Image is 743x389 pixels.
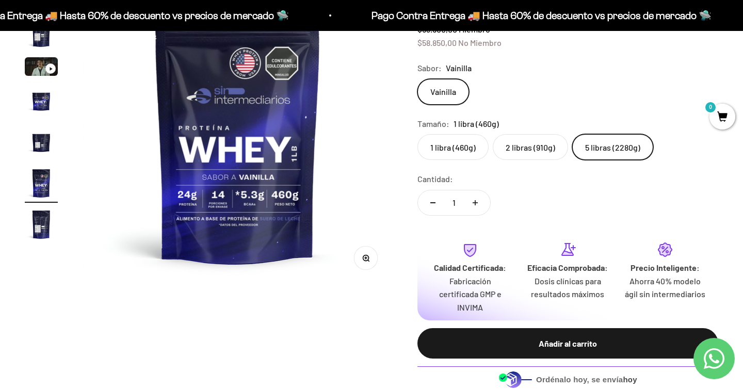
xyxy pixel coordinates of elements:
span: La confirmación de la pureza de los ingredientes. [38,124,165,145]
img: Proteína Whey - Vainilla [25,208,58,241]
legend: Tamaño: [417,117,449,131]
b: hoy [623,375,637,384]
button: Cerrar [168,154,214,171]
div: Añadir al carrito [438,337,698,350]
strong: Eficacia Comprobada: [527,263,608,272]
img: Proteína Whey - Vainilla [25,16,58,49]
button: Ir al artículo 6 [25,167,58,203]
span: Un aval de expertos o estudios clínicos en la página. [38,52,198,74]
button: Ir al artículo 2 [25,16,58,52]
img: Proteína Whey - Vainilla [25,84,58,117]
button: Ir al artículo 3 [25,57,58,79]
legend: Sabor: [417,61,442,75]
span: $53.500,00 [417,24,457,34]
div: Un mensaje de garantía de satisfacción visible. [12,100,214,118]
span: Cerrar [169,154,213,171]
div: Un aval de expertos o estudios clínicos en la página. [12,49,214,77]
p: Pago Contra Entrega 🚚 Hasta 60% de descuento vs precios de mercado 🛸 [370,7,710,24]
img: Proteína Whey - Vainilla [25,167,58,200]
a: 0 [709,112,735,123]
strong: Precio Inteligente: [631,263,700,272]
p: Ahorra 40% modelo ágil sin intermediarios [625,274,706,301]
span: 1 libra (460g) [454,117,499,131]
span: Miembro [459,24,490,34]
button: Añadir al carrito [417,328,718,359]
div: La confirmación de la pureza de los ingredientes. [12,121,214,149]
span: Ordénalo hoy, se envía [536,374,637,385]
button: Ir al artículo 7 [25,208,58,244]
div: Más detalles sobre la fecha exacta de entrega. [12,79,214,98]
mark: 0 [704,101,717,114]
span: No Miembro [458,38,502,47]
p: ¿Qué te daría la seguridad final para añadir este producto a tu carrito? [12,17,214,40]
button: Ir al artículo 5 [25,125,58,161]
span: $58.850,00 [417,38,457,47]
p: Fabricación certificada GMP e INVIMA [430,274,511,314]
span: Vainilla [446,61,472,75]
span: Un mensaje de garantía de satisfacción visible. [38,103,206,115]
button: Reducir cantidad [418,190,448,215]
span: Más detalles sobre la fecha exacta de entrega. [38,83,204,94]
button: Aumentar cantidad [460,190,490,215]
img: Despacho sin intermediarios [498,371,532,388]
img: Proteína Whey - Vainilla [25,125,58,158]
label: Cantidad: [417,172,453,186]
p: Dosis clínicas para resultados máximos [527,274,608,301]
strong: Calidad Certificada: [434,263,506,272]
button: Ir al artículo 4 [25,84,58,120]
